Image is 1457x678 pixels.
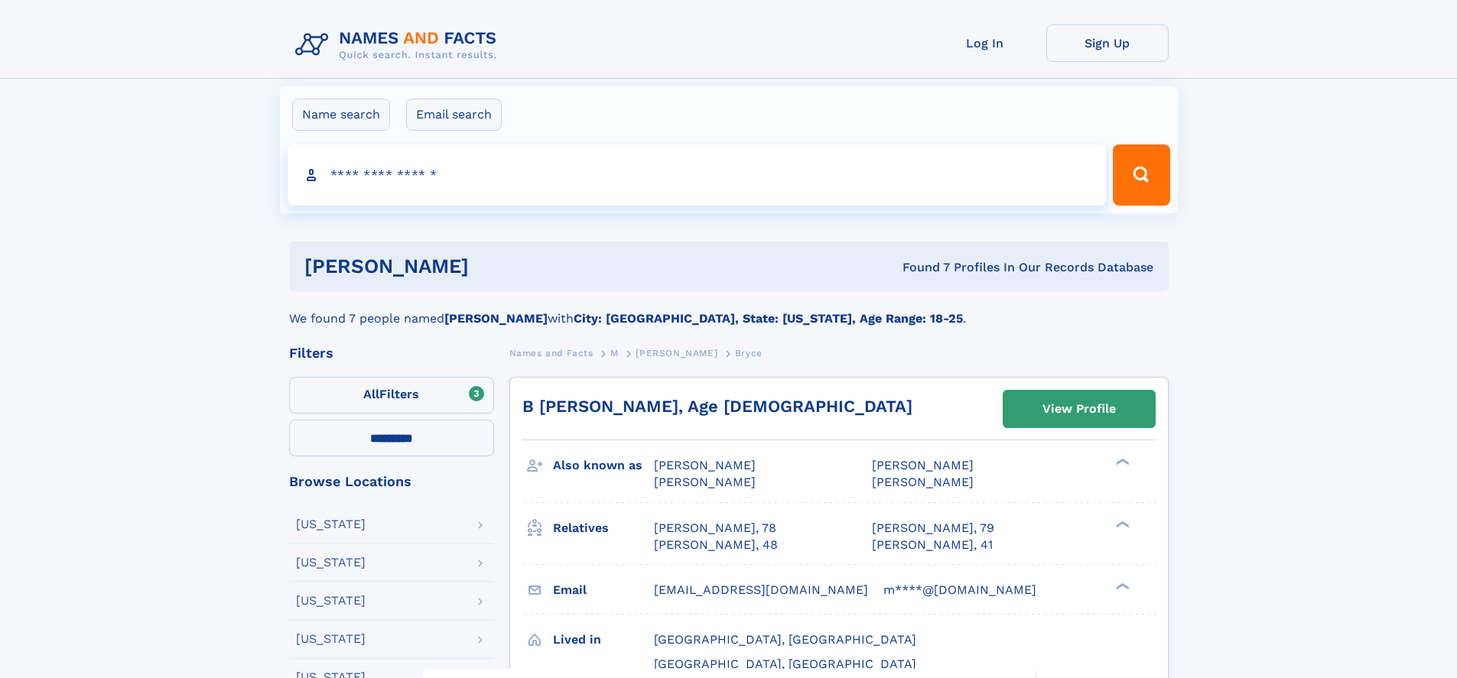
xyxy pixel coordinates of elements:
[509,343,594,362] a: Names and Facts
[654,458,756,472] span: [PERSON_NAME]
[522,397,912,416] a: B [PERSON_NAME], Age [DEMOGRAPHIC_DATA]
[296,518,366,530] div: [US_STATE]
[872,520,994,537] a: [PERSON_NAME], 79
[872,458,974,472] span: [PERSON_NAME]
[1112,457,1130,467] div: ❯
[654,632,916,647] span: [GEOGRAPHIC_DATA], [GEOGRAPHIC_DATA]
[289,377,494,414] label: Filters
[363,387,379,401] span: All
[296,595,366,607] div: [US_STATE]
[1113,144,1169,206] button: Search Button
[636,343,717,362] a: [PERSON_NAME]
[304,257,686,276] h1: [PERSON_NAME]
[296,633,366,645] div: [US_STATE]
[610,348,619,358] span: M
[872,475,974,489] span: [PERSON_NAME]
[406,99,502,131] label: Email search
[610,343,619,362] a: M
[685,259,1153,276] div: Found 7 Profiles In Our Records Database
[292,99,390,131] label: Name search
[654,537,778,553] a: [PERSON_NAME], 48
[444,311,548,326] b: [PERSON_NAME]
[1042,391,1116,427] div: View Profile
[288,144,1107,206] input: search input
[553,577,654,603] h3: Email
[1003,391,1155,427] a: View Profile
[289,475,494,488] div: Browse Locations
[553,453,654,478] h3: Also known as
[1046,24,1169,62] a: Sign Up
[553,627,654,653] h3: Lived in
[636,348,717,358] span: [PERSON_NAME]
[654,582,868,597] span: [EMAIL_ADDRESS][DOMAIN_NAME]
[735,348,763,358] span: Bryce
[872,537,993,553] a: [PERSON_NAME], 41
[654,475,756,489] span: [PERSON_NAME]
[574,311,963,326] b: City: [GEOGRAPHIC_DATA], State: [US_STATE], Age Range: 18-25
[1112,519,1130,529] div: ❯
[289,291,1169,328] div: We found 7 people named with .
[924,24,1046,62] a: Log In
[1112,581,1130,591] div: ❯
[289,346,494,360] div: Filters
[553,515,654,541] h3: Relatives
[654,657,916,671] span: [GEOGRAPHIC_DATA], [GEOGRAPHIC_DATA]
[654,520,776,537] a: [PERSON_NAME], 78
[296,556,366,569] div: [US_STATE]
[289,24,509,66] img: Logo Names and Facts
